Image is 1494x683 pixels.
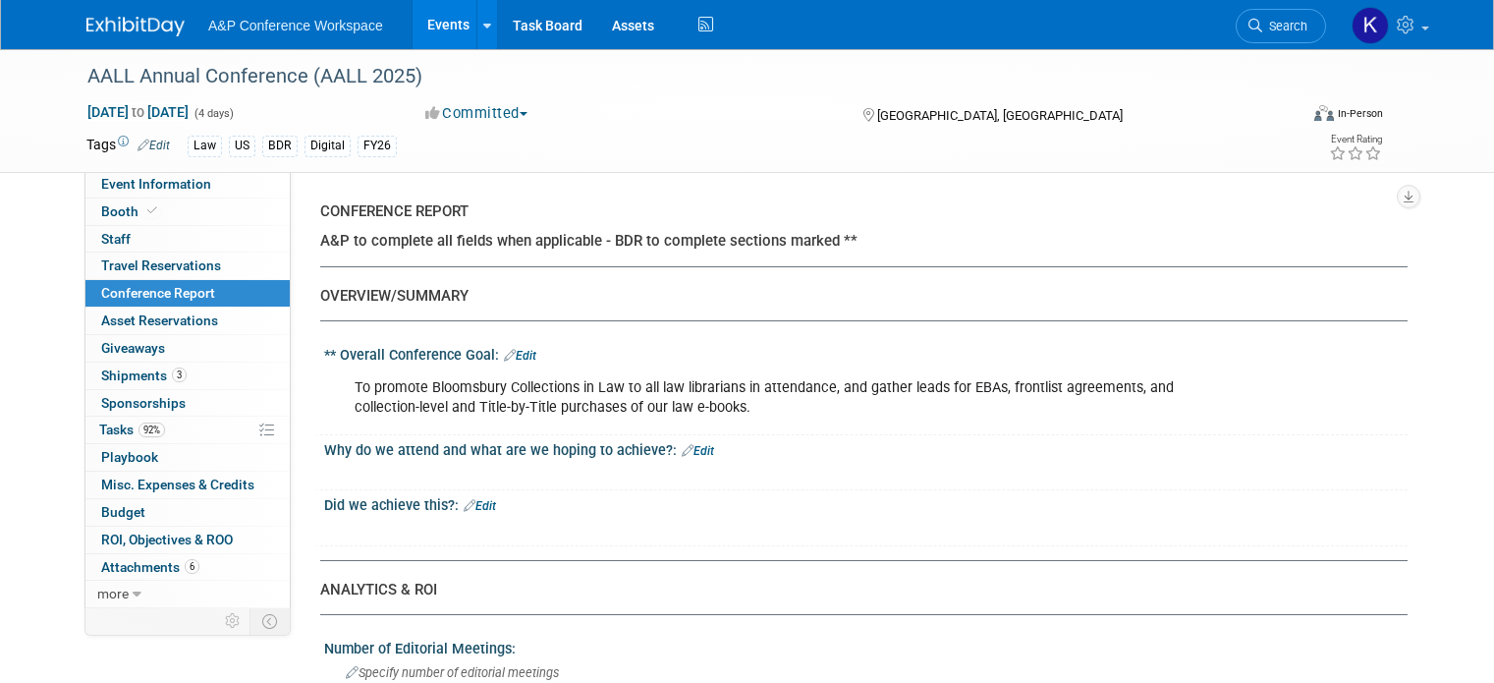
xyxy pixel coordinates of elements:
[324,490,1408,516] div: Did we achieve this?:
[324,435,1408,461] div: Why do we attend and what are we hoping to achieve?:
[147,205,157,216] i: Booth reservation complete
[101,395,186,411] span: Sponsorships
[85,444,290,471] a: Playbook
[101,504,145,520] span: Budget
[85,527,290,553] a: ROI, Objectives & ROO
[85,171,290,198] a: Event Information
[85,253,290,279] a: Travel Reservations
[172,368,187,382] span: 3
[682,444,714,458] a: Edit
[86,103,190,121] span: [DATE] [DATE]
[101,368,187,383] span: Shipments
[85,554,290,581] a: Attachments6
[193,107,234,120] span: (4 days)
[85,363,290,389] a: Shipments3
[85,199,290,225] a: Booth
[85,472,290,498] a: Misc. Expenses & Credits
[1337,106,1383,121] div: In-Person
[1191,102,1383,132] div: Event Format
[85,226,290,253] a: Staff
[216,608,250,634] td: Personalize Event Tab Strip
[504,349,536,363] a: Edit
[1329,135,1382,144] div: Event Rating
[229,136,255,156] div: US
[85,335,290,362] a: Giveaways
[101,449,158,465] span: Playbook
[101,477,254,492] span: Misc. Expenses & Credits
[324,340,1408,366] div: ** Overall Conference Goal:
[85,280,290,307] a: Conference Report
[250,608,291,634] td: Toggle Event Tabs
[85,581,290,607] a: more
[101,340,165,356] span: Giveaways
[101,257,221,273] span: Travel Reservations
[262,136,298,156] div: BDR
[185,559,199,574] span: 6
[418,103,535,124] button: Committed
[320,231,1393,252] div: A&P to complete all fields when applicable - BDR to complete sections marked **
[324,634,1408,658] div: Number of Editorial Meetings:
[101,532,233,547] span: ROI, Objectives & ROO
[1314,105,1334,121] img: Format-Inperson.png
[81,59,1273,94] div: AALL Annual Conference (AALL 2025)
[97,586,129,601] span: more
[138,139,170,152] a: Edit
[358,136,397,156] div: FY26
[85,417,290,443] a: Tasks92%
[1352,7,1389,44] img: Katie Bennett
[464,499,496,513] a: Edit
[208,18,383,33] span: A&P Conference Workspace
[101,231,131,247] span: Staff
[304,136,351,156] div: Digital
[86,135,170,157] td: Tags
[101,176,211,192] span: Event Information
[101,203,161,219] span: Booth
[86,17,185,36] img: ExhibitDay
[320,580,1393,600] div: ANALYTICS & ROI
[320,201,1393,222] div: CONFERENCE REPORT
[85,308,290,334] a: Asset Reservations
[101,285,215,301] span: Conference Report
[99,422,165,437] span: Tasks
[341,369,1197,427] div: To promote Bloomsbury Collections in Law to all law librarians in attendance, and gather leads fo...
[85,499,290,526] a: Budget
[877,108,1123,123] span: [GEOGRAPHIC_DATA], [GEOGRAPHIC_DATA]
[1236,9,1326,43] a: Search
[85,390,290,417] a: Sponsorships
[1262,19,1307,33] span: Search
[129,104,147,120] span: to
[320,286,1393,307] div: OVERVIEW/SUMMARY
[101,559,199,575] span: Attachments
[188,136,222,156] div: Law
[346,665,559,680] span: Specify number of editorial meetings
[138,423,165,437] span: 92%
[101,313,218,328] span: Asset Reservations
